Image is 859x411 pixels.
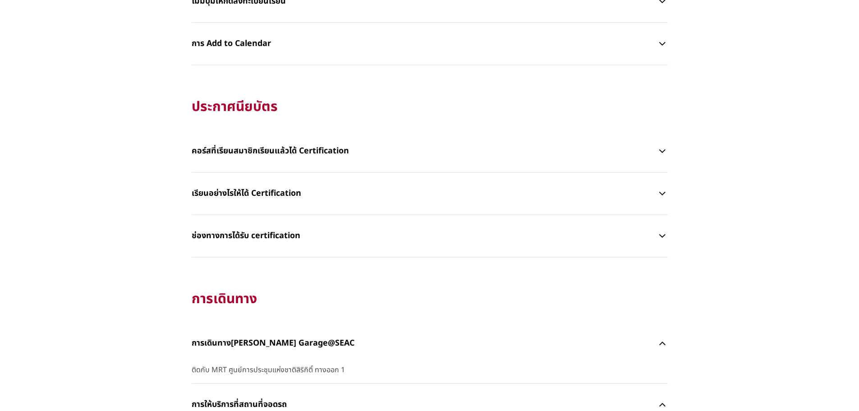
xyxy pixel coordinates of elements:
[192,222,668,249] button: ช่องทางการได้รับ certification
[192,138,657,165] p: คอร์สที่เรียนสมาชิกเรียนแล้วได้ Certification
[192,330,657,357] p: การเดินทาง[PERSON_NAME] Garage@SEAC
[192,290,668,308] p: การเดินทาง
[192,222,657,249] p: ช่องทางการได้รับ certification
[192,180,668,207] button: เรียนอย่างไรให้ได้ Certification
[192,330,668,357] button: การเดินทาง[PERSON_NAME] Garage@SEAC
[192,98,668,116] p: ประกาศนียบัตร
[192,30,657,57] p: การ Add to Calendar
[192,180,657,207] p: เรียนอย่างไรให้ได้ Certification
[192,30,668,57] button: การ Add to Calendar
[192,364,668,376] span: ติดกับ MRT ศูนย์การประชุมแห่งชาติสิริกิติ์ ทางออก 1
[192,138,668,165] button: คอร์สที่เรียนสมาชิกเรียนแล้วได้ Certification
